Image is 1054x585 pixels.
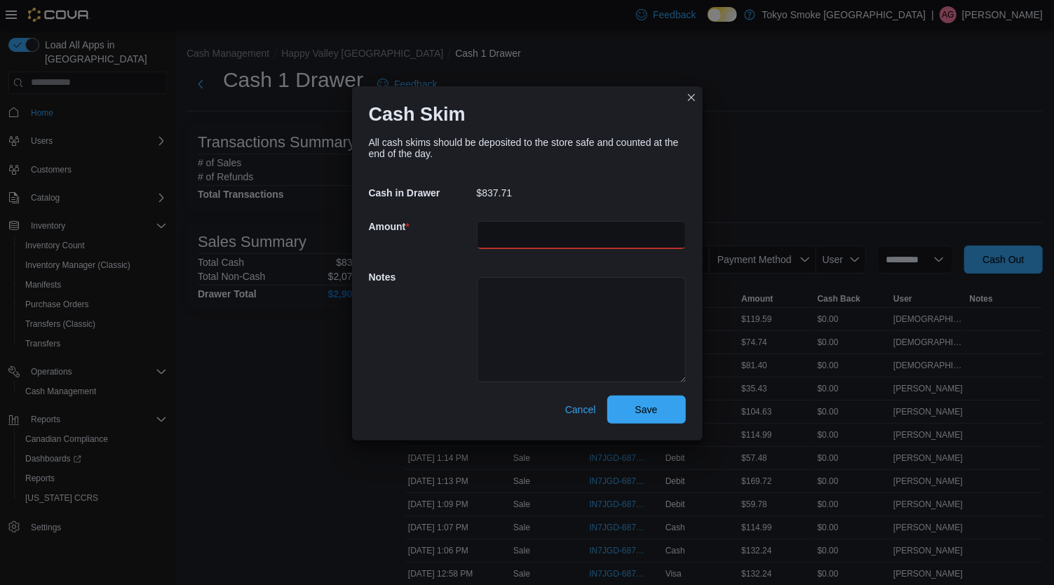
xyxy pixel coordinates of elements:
span: Cancel [565,403,596,417]
div: All cash skims should be deposited to the store safe and counted at the end of the day. [369,137,686,159]
h1: Cash Skim [369,103,466,126]
h5: Notes [369,263,474,291]
button: Closes this modal window [683,89,700,106]
p: $837.71 [477,187,513,199]
h5: Cash in Drawer [369,179,474,207]
h5: Amount [369,213,474,241]
span: Save [635,403,658,417]
button: Cancel [560,396,602,424]
button: Save [607,396,686,424]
